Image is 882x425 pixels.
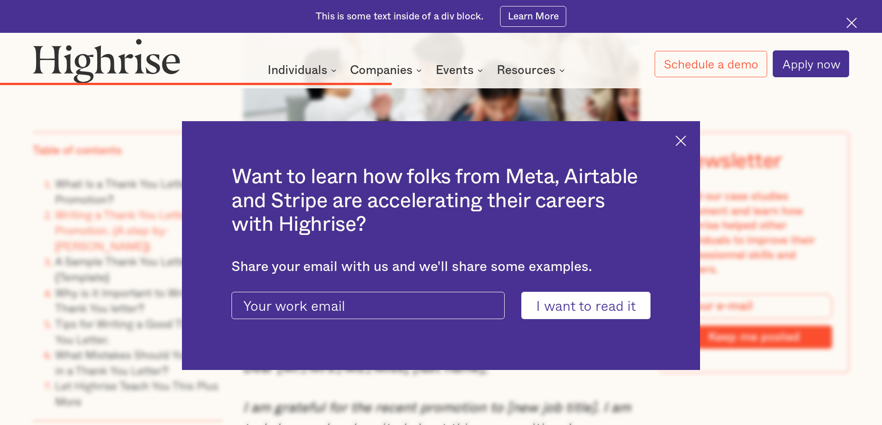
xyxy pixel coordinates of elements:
[316,10,483,23] div: This is some text inside of a div block.
[231,292,505,320] input: Your work email
[231,165,651,237] h2: Want to learn how folks from Meta, Airtable and Stripe are accelerating their careers with Highrise?
[436,65,486,76] div: Events
[676,136,686,146] img: Cross icon
[497,65,568,76] div: Resources
[231,259,651,275] div: Share your email with us and we'll share some examples.
[521,292,651,320] input: I want to read it
[350,65,425,76] div: Companies
[655,51,768,77] a: Schedule a demo
[231,292,651,320] form: current-ascender-blog-article-modal-form
[497,65,556,76] div: Resources
[773,50,849,77] a: Apply now
[268,65,339,76] div: Individuals
[436,65,474,76] div: Events
[268,65,327,76] div: Individuals
[350,65,413,76] div: Companies
[33,38,180,83] img: Highrise logo
[500,6,566,27] a: Learn More
[846,18,857,28] img: Cross icon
